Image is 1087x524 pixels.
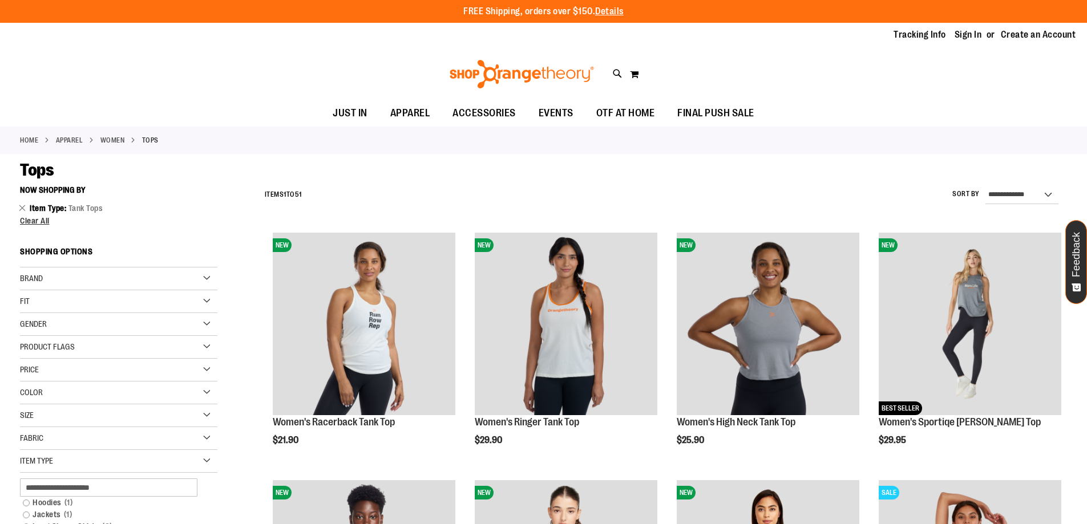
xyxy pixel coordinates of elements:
span: Color [20,388,43,397]
strong: Shopping Options [20,242,217,267]
span: NEW [273,486,292,499]
span: APPAREL [390,100,430,126]
span: JUST IN [333,100,367,126]
span: ACCESSORIES [452,100,516,126]
span: 1 [62,497,76,509]
p: FREE Shipping, orders over $150. [463,5,624,18]
a: Women's Ringer Tank Top [475,416,579,428]
a: EVENTS [527,100,585,127]
a: Clear All [20,217,217,225]
span: FINAL PUSH SALE [677,100,754,126]
span: Price [20,365,39,374]
a: Tracking Info [894,29,946,41]
button: Now Shopping by [20,180,91,200]
span: NEW [273,238,292,252]
span: SALE [879,486,899,499]
a: Women's Racerback Tank Top [273,416,395,428]
span: $21.90 [273,435,300,445]
a: APPAREL [56,135,83,145]
div: product [469,227,663,474]
span: Fit [20,296,30,306]
a: Sign In [955,29,982,41]
a: OTF AT HOME [585,100,666,127]
span: NEW [475,238,494,252]
div: product [671,227,865,474]
span: Tops [20,160,54,180]
a: WOMEN [100,135,125,145]
span: Feedback [1071,232,1082,277]
a: Women's High Neck Tank Top [677,416,795,428]
span: Brand [20,274,43,283]
span: Item Type [20,456,53,465]
img: Image of Womens Racerback Tank [273,233,455,415]
a: APPAREL [379,100,442,126]
img: Women's Sportiqe Janie Tank Top [879,233,1061,415]
a: Women's Sportiqe [PERSON_NAME] Top [879,416,1041,428]
span: $25.90 [677,435,706,445]
strong: Tops [142,135,159,145]
span: 1 [61,509,75,521]
span: $29.90 [475,435,504,445]
div: product [873,227,1067,474]
span: 1 [284,190,286,198]
img: Shop Orangetheory [448,60,596,88]
a: Create an Account [1001,29,1076,41]
span: $29.95 [879,435,908,445]
a: Details [595,6,624,17]
span: 51 [295,190,302,198]
span: BEST SELLER [879,401,922,415]
span: Clear All [20,216,50,225]
span: Product Flags [20,342,75,351]
a: Jackets1 [17,509,207,521]
img: Image of Womens BB High Neck Tank Grey [677,233,859,415]
div: product [267,227,461,474]
span: Item Type [30,204,68,213]
span: NEW [677,238,696,252]
a: Hoodies1 [17,497,207,509]
a: JUST IN [321,100,379,127]
span: Tank Tops [68,204,103,213]
span: EVENTS [539,100,573,126]
a: FINAL PUSH SALE [666,100,766,127]
label: Sort By [952,189,980,199]
a: Image of Womens Racerback TankNEW [273,233,455,417]
span: NEW [475,486,494,499]
span: OTF AT HOME [596,100,655,126]
span: Gender [20,319,47,328]
span: Size [20,411,34,420]
h2: Items to [265,186,302,204]
a: ACCESSORIES [441,100,527,127]
a: Women's Sportiqe Janie Tank TopNEWBEST SELLER [879,233,1061,417]
span: Fabric [20,433,43,442]
button: Feedback - Show survey [1065,220,1087,304]
a: Image of Womens BB High Neck Tank GreyNEW [677,233,859,417]
a: Home [20,135,38,145]
img: Image of Womens Ringer Tank [475,233,657,415]
span: NEW [879,238,898,252]
a: Image of Womens Ringer TankNEW [475,233,657,417]
span: NEW [677,486,696,499]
